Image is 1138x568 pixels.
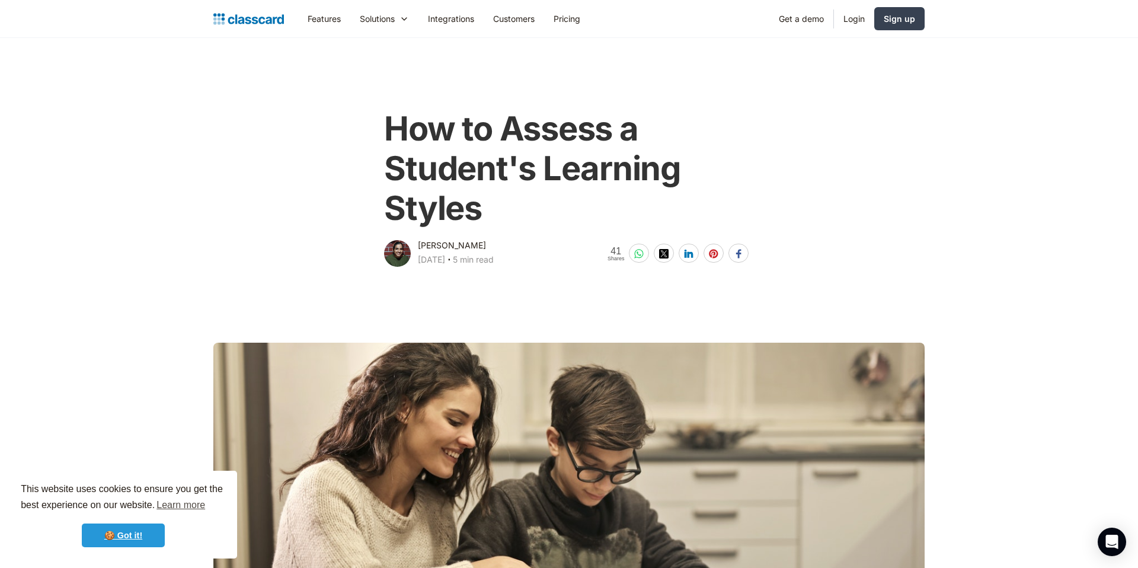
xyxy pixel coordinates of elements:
[418,5,484,32] a: Integrations
[484,5,544,32] a: Customers
[155,496,207,514] a: learn more about cookies
[659,249,669,259] img: twitter-white sharing button
[608,256,625,261] span: Shares
[82,524,165,547] a: dismiss cookie message
[350,5,418,32] div: Solutions
[684,249,693,259] img: linkedin-white sharing button
[384,109,753,229] h1: How to Assess a Student's Learning Styles
[21,482,226,514] span: This website uses cookies to ensure you get the best experience on our website.
[884,12,915,25] div: Sign up
[445,253,453,269] div: ‧
[9,471,237,559] div: cookieconsent
[213,11,284,27] a: home
[834,5,874,32] a: Login
[360,12,395,25] div: Solutions
[874,7,925,30] a: Sign up
[734,249,743,259] img: facebook-white sharing button
[544,5,590,32] a: Pricing
[634,249,644,259] img: whatsapp-white sharing button
[298,5,350,32] a: Features
[418,253,445,267] div: [DATE]
[418,238,486,253] div: [PERSON_NAME]
[453,253,494,267] div: 5 min read
[769,5,833,32] a: Get a demo
[608,246,625,256] span: 41
[1098,528,1126,556] div: Open Intercom Messenger
[709,249,718,259] img: pinterest-white sharing button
